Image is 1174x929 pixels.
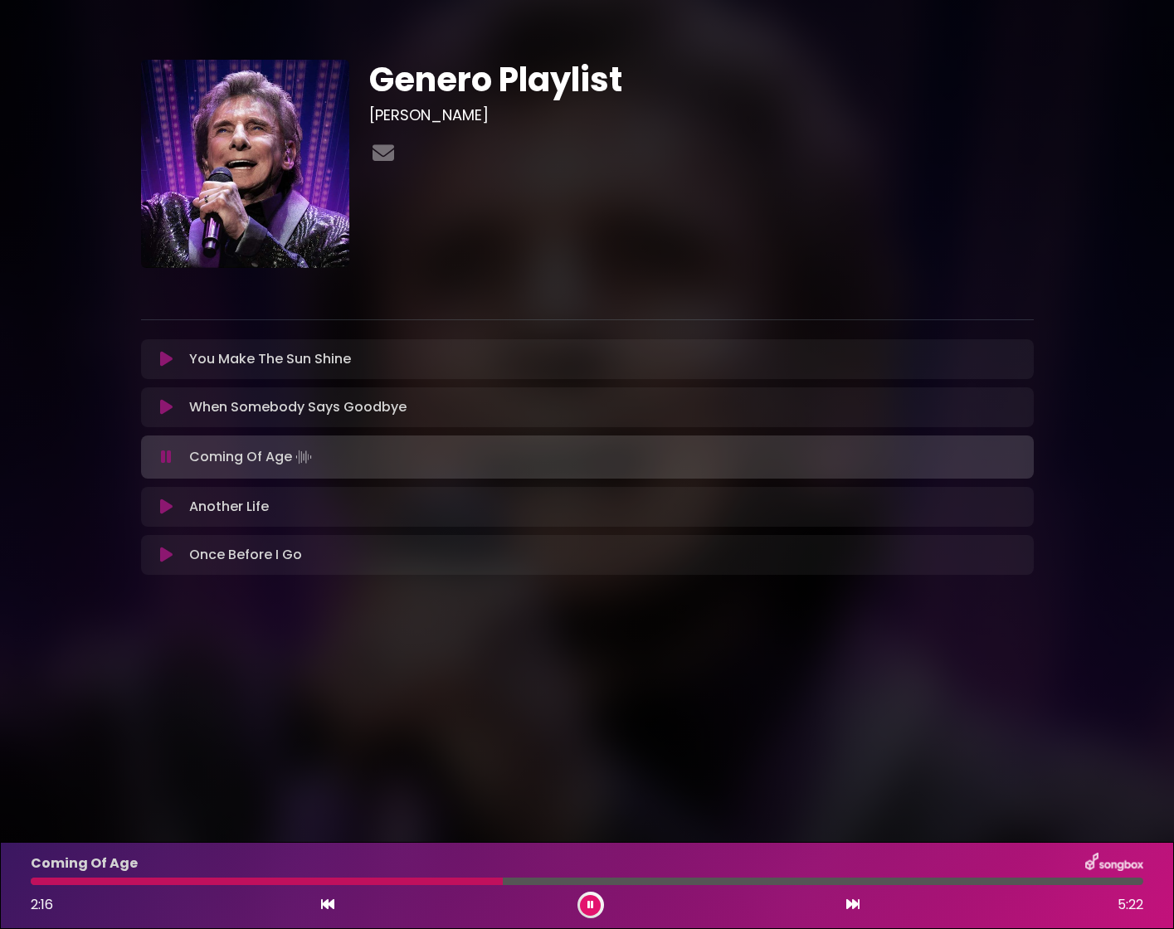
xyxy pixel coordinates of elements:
p: Coming Of Age [189,445,315,469]
p: You Make The Sun Shine [189,349,351,369]
h1: Genero Playlist [369,60,1034,100]
h3: [PERSON_NAME] [369,106,1034,124]
img: waveform4.gif [292,445,315,469]
p: When Somebody Says Goodbye [189,397,407,417]
p: Another Life [189,497,269,517]
p: Once Before I Go [189,545,302,565]
img: 6qwFYesTPurQnItdpMxg [141,60,349,268]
